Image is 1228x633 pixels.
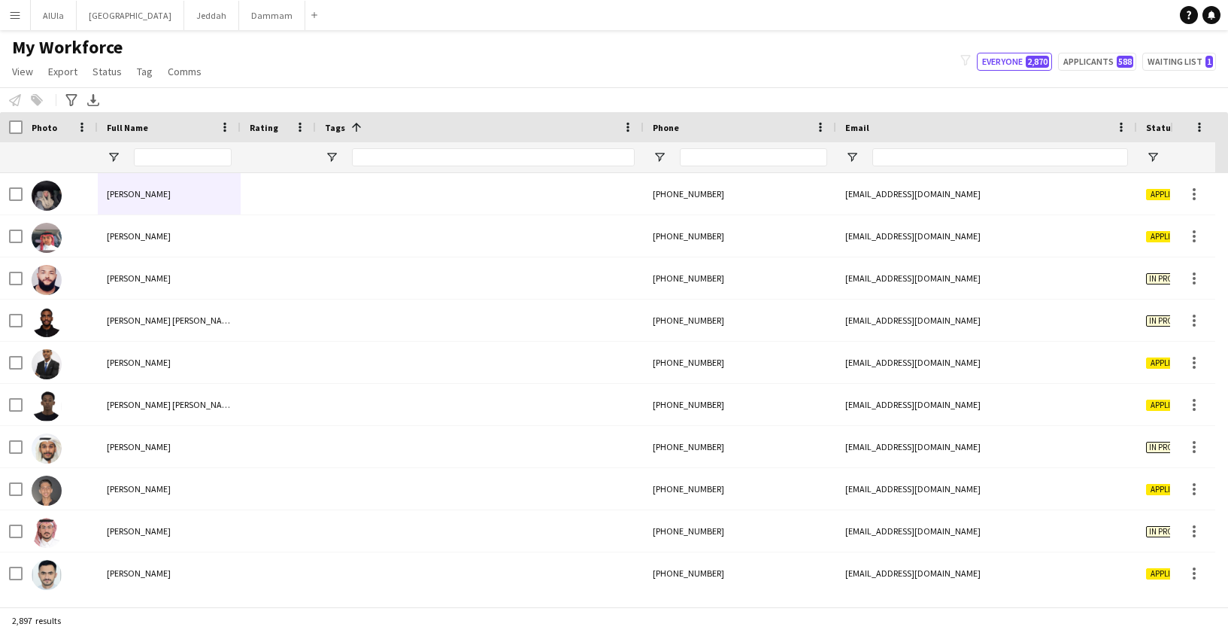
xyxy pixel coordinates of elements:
span: [PERSON_NAME] [107,441,171,452]
span: Rating [250,122,278,133]
img: Abdulaziz Ahmed [32,476,62,506]
div: [EMAIL_ADDRESS][DOMAIN_NAME] [836,468,1137,510]
div: [PHONE_NUMBER] [644,173,836,215]
span: Comms [168,65,202,78]
div: [EMAIL_ADDRESS][DOMAIN_NAME] [836,552,1137,594]
span: 588 [1117,56,1133,68]
span: [PERSON_NAME] [PERSON_NAME] [107,399,236,410]
span: View [12,65,33,78]
img: Abdulahadi Abdulhadi [32,434,62,464]
div: [EMAIL_ADDRESS][DOMAIN_NAME] [836,173,1137,215]
img: Abdelaziz Yaseen [32,349,62,379]
div: [PHONE_NUMBER] [644,215,836,257]
a: Tag [131,62,159,81]
button: Open Filter Menu [1146,151,1160,164]
button: Open Filter Menu [107,151,120,164]
span: My Workforce [12,36,123,59]
div: [PHONE_NUMBER] [644,384,836,425]
input: Phone Filter Input [680,148,827,166]
span: Email [845,122,869,133]
a: Status [86,62,128,81]
span: Applicant [1146,484,1193,495]
input: Tags Filter Input [352,148,635,166]
button: Waiting list1 [1142,53,1216,71]
div: [PHONE_NUMBER] [644,468,836,510]
span: Status [1146,122,1175,133]
span: Applicant [1146,400,1193,411]
div: [PHONE_NUMBER] [644,342,836,383]
span: In progress [1146,315,1200,327]
div: [EMAIL_ADDRESS][DOMAIN_NAME] [836,342,1137,383]
img: Abdulaziz Alanazi [32,560,62,590]
input: Full Name Filter Input [134,148,232,166]
span: [PERSON_NAME] [107,483,171,495]
span: Full Name [107,122,148,133]
div: [PHONE_NUMBER] [644,510,836,552]
button: Open Filter Menu [325,151,338,164]
span: 1 [1205,56,1213,68]
span: [PERSON_NAME] [107,525,171,537]
button: Open Filter Menu [653,151,666,164]
div: [EMAIL_ADDRESS][DOMAIN_NAME] [836,384,1137,425]
button: Jeddah [184,1,239,30]
span: In progress [1146,273,1200,285]
span: Applicant [1146,358,1193,369]
div: [PHONE_NUMBER] [644,426,836,467]
img: Abdellah Ali Mohammed [32,391,62,421]
button: Applicants588 [1058,53,1136,71]
img: ABDALRHMAN Mohammed [32,265,62,295]
span: [PERSON_NAME] [107,188,171,199]
button: Everyone2,870 [977,53,1052,71]
button: Open Filter Menu [845,151,859,164]
button: Dammam [239,1,305,30]
a: Comms [162,62,208,81]
span: Export [48,65,77,78]
div: [PHONE_NUMBER] [644,257,836,299]
button: AlUla [31,1,77,30]
app-action-btn: Export XLSX [84,91,102,109]
input: Email Filter Input [872,148,1128,166]
div: [EMAIL_ADDRESS][DOMAIN_NAME] [836,300,1137,341]
span: [PERSON_NAME] [107,357,171,368]
div: [PHONE_NUMBER] [644,300,836,341]
div: [EMAIL_ADDRESS][DOMAIN_NAME] [836,257,1137,299]
span: Tags [325,122,345,133]
span: In progress [1146,442,1200,453]
span: [PERSON_NAME] [PERSON_NAME] [107,315,236,326]
span: [PERSON_NAME] [107,568,171,579]
span: [PERSON_NAME] [107,230,171,242]
span: [PERSON_NAME] [107,272,171,284]
img: Abdulaziz Al Fadhel [32,518,62,548]
span: Photo [32,122,57,133]
button: [GEOGRAPHIC_DATA] [77,1,184,30]
img: Abdalhh Alanze [32,223,62,253]
span: 2,870 [1026,56,1049,68]
div: [PHONE_NUMBER] [644,552,836,594]
div: [EMAIL_ADDRESS][DOMAIN_NAME] [836,426,1137,467]
span: Applicant [1146,568,1193,580]
span: Applicant [1146,231,1193,242]
span: Status [92,65,122,78]
a: Export [42,62,83,81]
app-action-btn: Advanced filters [62,91,80,109]
img: Abdalaziz Alrdadi [32,181,62,211]
span: Tag [137,65,153,78]
img: Abdelaziz kamal eldin Abdelrahim [32,307,62,337]
div: [EMAIL_ADDRESS][DOMAIN_NAME] [836,510,1137,552]
a: View [6,62,39,81]
span: In progress [1146,526,1200,537]
span: Applicant [1146,189,1193,200]
div: [EMAIL_ADDRESS][DOMAIN_NAME] [836,215,1137,257]
span: Phone [653,122,679,133]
